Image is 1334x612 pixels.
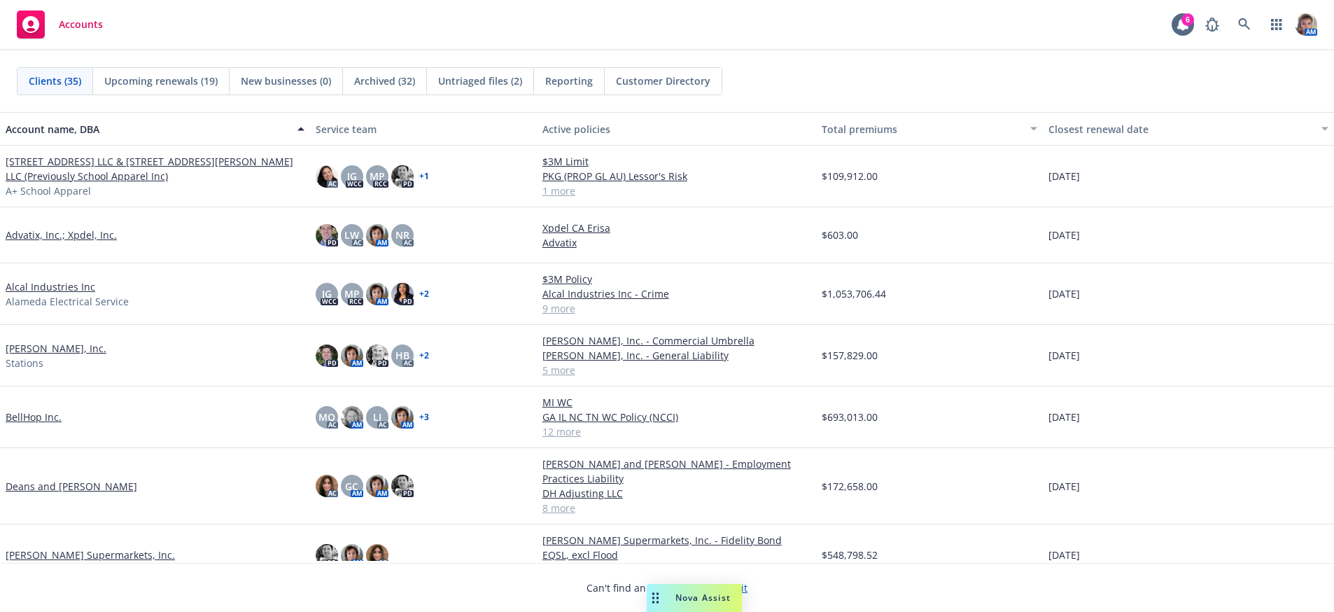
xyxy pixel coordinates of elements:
[395,228,409,242] span: NR
[6,279,95,294] a: Alcal Industries Inc
[542,363,811,377] a: 5 more
[1048,410,1080,424] span: [DATE]
[104,74,218,88] span: Upcoming renewals (19)
[822,169,878,183] span: $109,912.00
[419,352,429,360] a: + 2
[366,283,388,305] img: photo
[6,228,117,242] a: Advatix, Inc.; Xpdel, Inc.
[822,348,878,363] span: $157,829.00
[391,475,414,497] img: photo
[542,286,811,301] a: Alcal Industries Inc - Crime
[542,424,811,439] a: 12 more
[366,224,388,246] img: photo
[11,5,108,44] a: Accounts
[341,345,363,367] img: photo
[59,19,103,30] span: Accounts
[241,74,331,88] span: New businesses (0)
[542,154,811,169] a: $3M Limit
[391,283,414,305] img: photo
[545,74,593,88] span: Reporting
[6,154,304,183] a: [STREET_ADDRESS] LLC & [STREET_ADDRESS][PERSON_NAME] LLC (Previously School Apparel Inc)
[419,290,429,298] a: + 2
[1048,348,1080,363] span: [DATE]
[6,356,43,370] span: Stations
[341,406,363,429] img: photo
[419,413,429,422] a: + 3
[647,584,742,612] button: Nova Assist
[542,533,811,548] a: [PERSON_NAME] Supermarkets, Inc. - Fidelity Bond
[822,286,886,301] span: $1,053,706.44
[395,348,409,363] span: HB
[1048,286,1080,301] span: [DATE]
[542,548,811,562] a: EQSL, excl Flood
[366,475,388,497] img: photo
[1048,228,1080,242] span: [DATE]
[1043,112,1334,146] button: Closest renewal date
[1048,479,1080,494] span: [DATE]
[344,286,360,301] span: MP
[1230,11,1258,39] a: Search
[318,410,335,424] span: MQ
[6,410,62,424] a: BellHop Inc.
[542,348,811,363] a: [PERSON_NAME], Inc. - General Liability
[1198,11,1226,39] a: Report a Bug
[322,286,332,301] span: JG
[370,169,385,183] span: MP
[341,544,363,566] img: photo
[542,486,811,501] a: DH Adjusting LLC
[1048,122,1313,137] div: Closest renewal date
[816,112,1043,146] button: Total premiums
[1048,169,1080,183] span: [DATE]
[542,183,811,198] a: 1 more
[822,548,878,562] span: $548,798.52
[6,183,91,198] span: A+ School Apparel
[1263,11,1291,39] a: Switch app
[29,74,81,88] span: Clients (35)
[316,475,338,497] img: photo
[438,74,522,88] span: Untriaged files (2)
[6,341,106,356] a: [PERSON_NAME], Inc.
[316,544,338,566] img: photo
[537,112,817,146] button: Active policies
[310,112,537,146] button: Service team
[354,74,415,88] span: Archived (32)
[366,544,388,566] img: photo
[373,410,381,424] span: LI
[822,228,858,242] span: $603.00
[542,395,811,410] a: MI WC
[542,333,811,348] a: [PERSON_NAME], Inc. - Commercial Umbrella
[6,122,289,137] div: Account name, DBA
[542,501,811,515] a: 8 more
[542,122,811,137] div: Active policies
[822,122,1022,137] div: Total premiums
[6,294,129,309] span: Alameda Electrical Service
[587,580,747,595] span: Can't find an account?
[366,345,388,367] img: photo
[690,581,747,594] a: Search for it
[316,165,338,188] img: photo
[616,74,710,88] span: Customer Directory
[542,457,811,486] a: [PERSON_NAME] and [PERSON_NAME] - Employment Practices Liability
[6,479,137,494] a: Deans and [PERSON_NAME]
[316,122,531,137] div: Service team
[542,235,811,250] a: Advatix
[542,221,811,235] a: Xpdel CA Erisa
[1048,548,1080,562] span: [DATE]
[822,410,878,424] span: $693,013.00
[6,548,175,562] a: [PERSON_NAME] Supermarkets, Inc.
[1181,13,1194,26] div: 6
[647,584,664,612] div: Drag to move
[542,272,811,286] a: $3M Policy
[316,224,338,246] img: photo
[391,165,414,188] img: photo
[1295,13,1317,36] img: photo
[542,301,811,316] a: 9 more
[391,406,414,429] img: photo
[542,169,811,183] a: PKG (PROP GL AU) Lessor's Risk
